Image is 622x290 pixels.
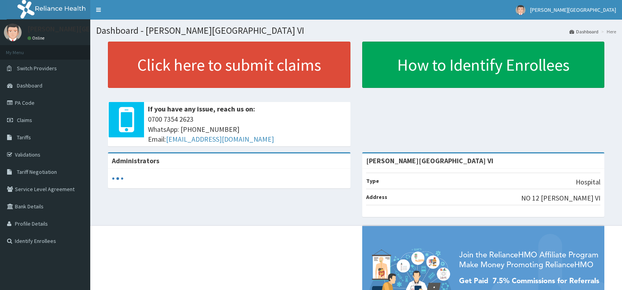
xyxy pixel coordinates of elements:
a: Dashboard [569,28,598,35]
img: User Image [4,24,22,41]
span: Tariff Negotiation [17,168,57,175]
h1: Dashboard - [PERSON_NAME][GEOGRAPHIC_DATA] VI [96,26,616,36]
span: Claims [17,117,32,124]
b: Type [366,177,379,184]
svg: audio-loading [112,173,124,184]
p: [PERSON_NAME][GEOGRAPHIC_DATA] [27,26,144,33]
img: User Image [516,5,525,15]
a: How to Identify Enrollees [362,42,605,88]
span: [PERSON_NAME][GEOGRAPHIC_DATA] [530,6,616,13]
span: 0700 7354 2623 WhatsApp: [PHONE_NUMBER] Email: [148,114,347,144]
b: If you have any issue, reach us on: [148,104,255,113]
a: Online [27,35,46,41]
p: Hospital [576,177,600,187]
strong: [PERSON_NAME][GEOGRAPHIC_DATA] VI [366,156,493,165]
a: [EMAIL_ADDRESS][DOMAIN_NAME] [166,135,274,144]
span: Switch Providers [17,65,57,72]
span: Tariffs [17,134,31,141]
b: Address [366,193,387,201]
p: NO 12 [PERSON_NAME] VI [521,193,600,203]
a: Click here to submit claims [108,42,350,88]
span: Dashboard [17,82,42,89]
b: Administrators [112,156,159,165]
li: Here [599,28,616,35]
